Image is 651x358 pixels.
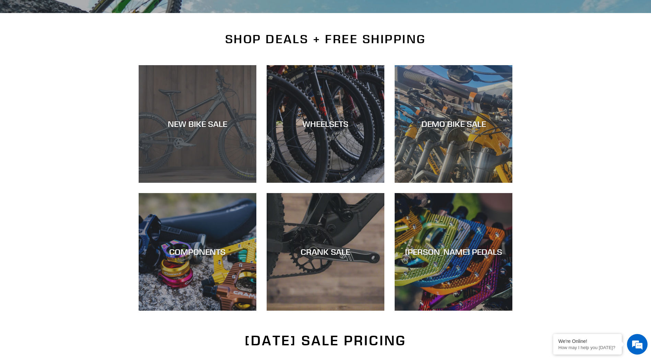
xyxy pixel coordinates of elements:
[139,65,256,183] a: NEW BIKE SALE
[395,247,512,257] div: [PERSON_NAME] PEDALS
[267,193,384,311] a: CRANK SALE
[267,119,384,129] div: WHEELSETS
[395,193,512,311] a: [PERSON_NAME] PEDALS
[558,345,617,350] p: How may I help you today?
[395,65,512,183] a: DEMO BIKE SALE
[139,193,256,311] a: COMPONENTS
[395,119,512,129] div: DEMO BIKE SALE
[267,247,384,257] div: CRANK SALE
[267,65,384,183] a: WHEELSETS
[139,119,256,129] div: NEW BIKE SALE
[558,338,617,344] div: We're Online!
[139,32,513,46] h2: SHOP DEALS + FREE SHIPPING
[139,247,256,257] div: COMPONENTS
[139,332,513,349] h2: [DATE] SALE PRICING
